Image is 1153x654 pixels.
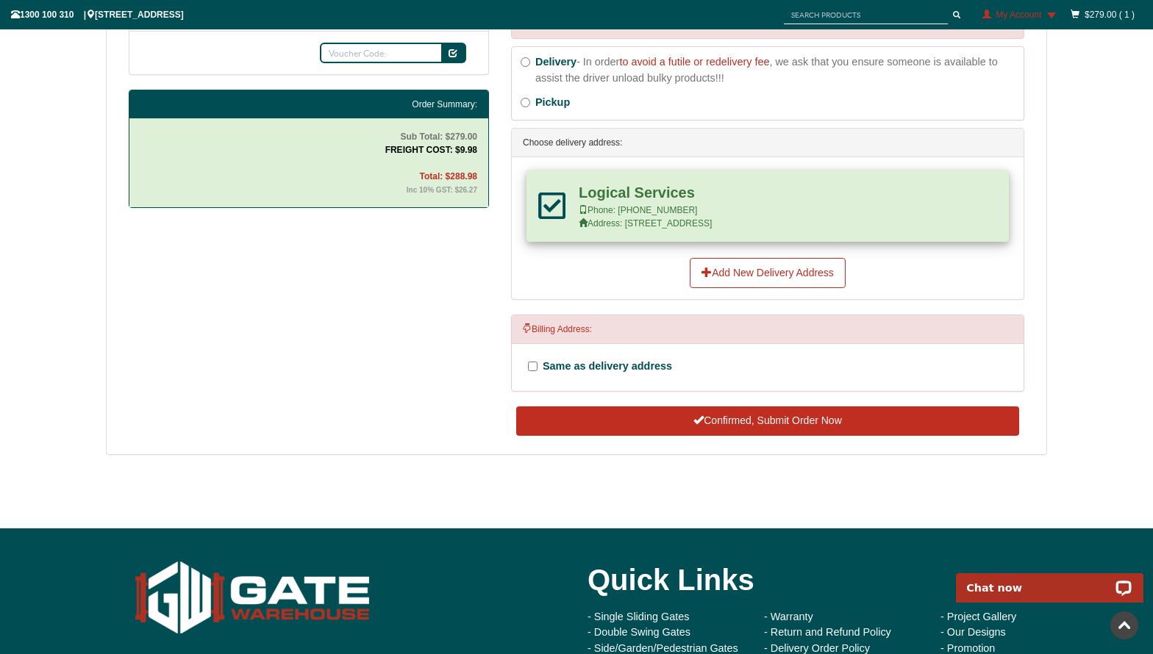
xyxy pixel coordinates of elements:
iframe: LiveChat chat widget [946,556,1153,603]
img: Gate Warehouse [132,550,374,645]
input: SEARCH PRODUCTS [784,6,948,24]
a: - Our Designs [940,626,1006,638]
div: Choose delivery address: [512,129,1024,157]
input: Delivery- In orderto avoid a futile or redelivery fee, we ask that you ensure someone is availabl... [521,57,530,67]
span: Inc 10% GST: $26.27 [407,186,477,194]
span: Same as delivery address [543,360,672,372]
strong: FREIGHT COST: $9.98 [385,145,477,195]
a: Add New Delivery Address [690,258,846,289]
span: 1300 100 310 | [STREET_ADDRESS] [11,10,184,20]
a: - Double Swing Gates [588,626,690,638]
span: My Account [996,10,1041,20]
span: to avoid a futile or redelivery fee [619,56,769,68]
a: $279.00 ( 1 ) [1085,10,1135,20]
b: Name [579,184,695,201]
strong: - In order , we ask that you ensure someone is available to assist the driver unload bulky produc... [535,56,998,84]
span: Total: $288.98 [420,171,477,182]
span: Pickup [535,96,570,108]
span: Address [579,218,712,229]
a: - Warranty [764,611,813,622]
strong: Delivery [535,56,576,68]
button: Confirmed, Submit Order Now [516,406,1019,436]
strong: Order Summary: [412,99,477,109]
a: - Single Sliding Gates [588,611,689,622]
a: - Return and Refund Policy [764,626,891,638]
a: - Promotion [940,642,995,654]
div: Sub Total: $279.00 [140,130,477,196]
span: Billing Address: [523,324,592,334]
span: Phone [579,205,697,215]
a: - Project Gallery [940,611,1016,622]
a: - Delivery Order Policy [764,642,870,654]
input: Voucher Code: [320,43,443,63]
div: Quick Links [588,550,1095,609]
input: Pickup [521,98,530,107]
a: - Side/Garden/Pedestrian Gates [588,642,738,654]
input: Same as delivery address [528,362,538,371]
